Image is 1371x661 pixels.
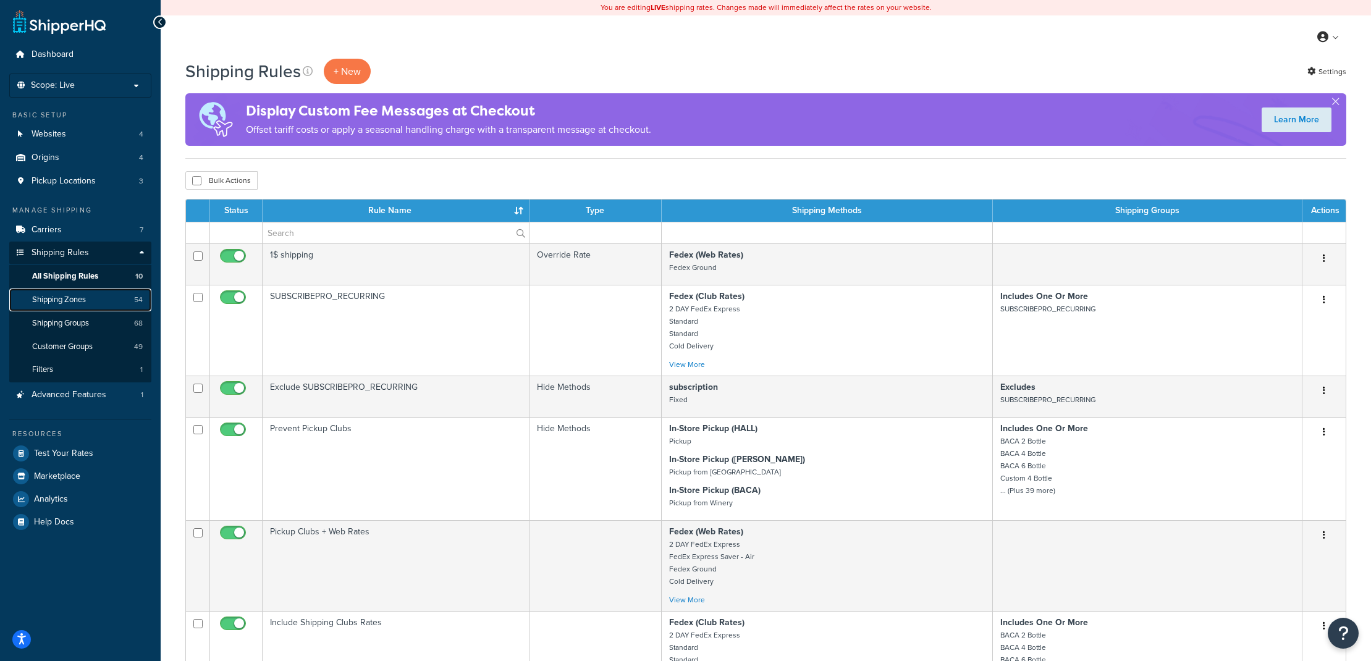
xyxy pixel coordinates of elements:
a: View More [669,359,705,370]
li: Customer Groups [9,335,151,358]
strong: Includes One Or More [1000,422,1088,435]
p: + New [324,59,371,84]
span: Shipping Zones [32,295,86,305]
h4: Display Custom Fee Messages at Checkout [246,101,651,121]
a: Analytics [9,488,151,510]
li: Advanced Features [9,384,151,406]
a: Pickup Locations 3 [9,170,151,193]
a: Learn More [1262,107,1331,132]
strong: In-Store Pickup ([PERSON_NAME]) [669,453,805,466]
span: Origins [32,153,59,163]
span: Analytics [34,494,68,505]
a: Shipping Groups 68 [9,312,151,335]
strong: Includes One Or More [1000,290,1088,303]
li: All Shipping Rules [9,265,151,288]
span: 1 [141,390,143,400]
img: duties-banner-06bc72dcb5fe05cb3f9472aba00be2ae8eb53ab6f0d8bb03d382ba314ac3c341.png [185,93,246,146]
span: 10 [135,271,143,282]
a: View More [669,594,705,605]
strong: In-Store Pickup (HALL) [669,422,757,435]
a: Websites 4 [9,123,151,146]
h1: Shipping Rules [185,59,301,83]
span: 1 [140,364,143,375]
span: Shipping Rules [32,248,89,258]
a: Shipping Rules [9,242,151,264]
strong: Fedex (Club Rates) [669,616,745,629]
span: 7 [140,225,143,235]
span: Carriers [32,225,62,235]
li: Filters [9,358,151,381]
td: 1$ shipping [263,243,529,285]
div: Basic Setup [9,110,151,120]
li: Carriers [9,219,151,242]
td: Override Rate [529,243,662,285]
span: Websites [32,129,66,140]
strong: Fedex (Web Rates) [669,248,743,261]
span: 49 [134,342,143,352]
td: Pickup Clubs + Web Rates [263,520,529,611]
small: Fixed [669,394,688,405]
strong: subscription [669,381,718,394]
small: 2 DAY FedEx Express Standard Standard Cold Delivery [669,303,740,352]
strong: Fedex (Web Rates) [669,525,743,538]
small: Pickup from Winery [669,497,733,508]
b: LIVE [651,2,665,13]
th: Rule Name : activate to sort column ascending [263,200,529,222]
span: 4 [139,129,143,140]
a: Customer Groups 49 [9,335,151,358]
td: Hide Methods [529,417,662,520]
a: ShipperHQ Home [13,9,106,34]
span: Scope: Live [31,80,75,91]
td: Exclude SUBSCRIBEPRO_RECURRING [263,376,529,417]
td: Prevent Pickup Clubs [263,417,529,520]
span: Help Docs [34,517,74,528]
li: Shipping Rules [9,242,151,382]
small: Pickup from [GEOGRAPHIC_DATA] [669,466,781,478]
a: Help Docs [9,511,151,533]
a: Origins 4 [9,146,151,169]
span: Marketplace [34,471,80,482]
small: BACA 2 Bottle BACA 4 Bottle BACA 6 Bottle Custom 4 Bottle ... (Plus 39 more) [1000,436,1055,496]
span: Customer Groups [32,342,93,352]
div: Manage Shipping [9,205,151,216]
li: Websites [9,123,151,146]
th: Status [210,200,263,222]
input: Search [263,222,529,243]
a: Test Your Rates [9,442,151,465]
a: Advanced Features 1 [9,384,151,406]
span: Advanced Features [32,390,106,400]
th: Actions [1302,200,1346,222]
th: Shipping Methods [662,200,993,222]
small: Pickup [669,436,691,447]
span: Dashboard [32,49,74,60]
button: Open Resource Center [1328,618,1359,649]
div: Resources [9,429,151,439]
small: SUBSCRIBEPRO_RECURRING [1000,303,1095,314]
a: Settings [1307,63,1346,80]
p: Offset tariff costs or apply a seasonal handling charge with a transparent message at checkout. [246,121,651,138]
a: Shipping Zones 54 [9,288,151,311]
span: 68 [134,318,143,329]
td: SUBSCRIBEPRO_RECURRING [263,285,529,376]
a: Dashboard [9,43,151,66]
strong: Includes One Or More [1000,616,1088,629]
span: Test Your Rates [34,448,93,459]
a: Filters 1 [9,358,151,381]
span: 3 [139,176,143,187]
small: SUBSCRIBEPRO_RECURRING [1000,394,1095,405]
th: Type [529,200,662,222]
small: Fedex Ground [669,262,717,273]
span: Pickup Locations [32,176,96,187]
span: All Shipping Rules [32,271,98,282]
strong: In-Store Pickup (BACA) [669,484,761,497]
span: 4 [139,153,143,163]
span: Shipping Groups [32,318,89,329]
button: Bulk Actions [185,171,258,190]
a: Marketplace [9,465,151,487]
td: Hide Methods [529,376,662,417]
